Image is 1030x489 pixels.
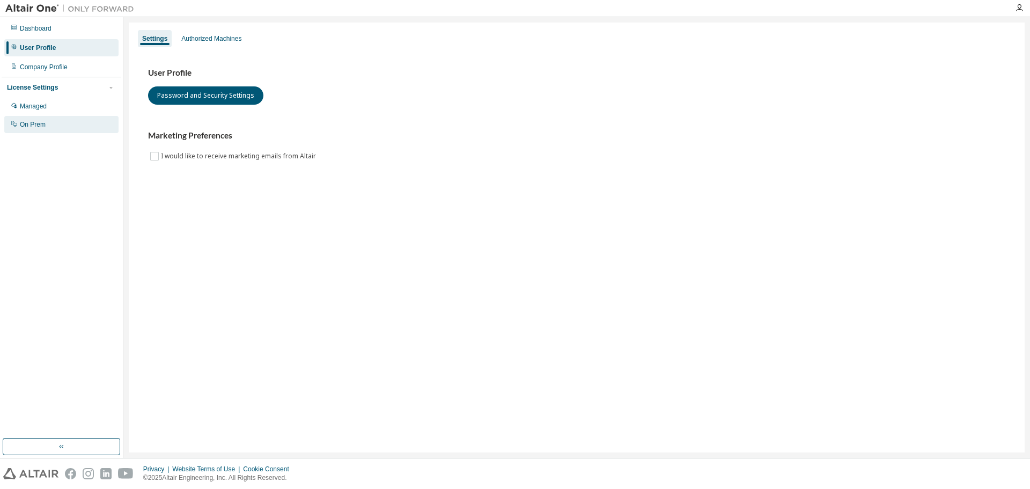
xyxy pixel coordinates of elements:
img: instagram.svg [83,468,94,479]
img: facebook.svg [65,468,76,479]
div: Website Terms of Use [172,465,243,473]
div: Settings [142,34,167,43]
div: Dashboard [20,24,51,33]
img: youtube.svg [118,468,134,479]
button: Password and Security Settings [148,86,263,105]
div: Managed [20,102,47,111]
h3: User Profile [148,68,1005,78]
div: Company Profile [20,63,68,71]
img: linkedin.svg [100,468,112,479]
div: On Prem [20,120,46,129]
img: altair_logo.svg [3,468,58,479]
h3: Marketing Preferences [148,130,1005,141]
img: Altair One [5,3,139,14]
div: Authorized Machines [181,34,241,43]
label: I would like to receive marketing emails from Altair [161,150,318,163]
div: User Profile [20,43,56,52]
p: © 2025 Altair Engineering, Inc. All Rights Reserved. [143,473,296,483]
div: Cookie Consent [243,465,295,473]
div: Privacy [143,465,172,473]
div: License Settings [7,83,58,92]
